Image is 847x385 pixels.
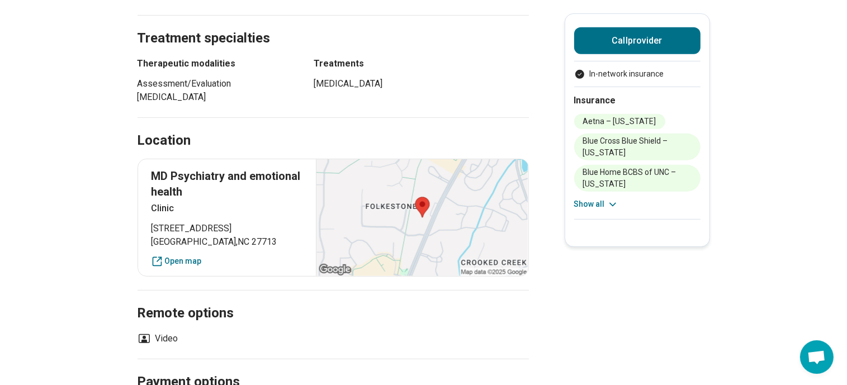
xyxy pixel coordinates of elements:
li: Blue Cross Blue Shield – [US_STATE] [574,134,701,160]
li: Blue Home BCBS of UNC – [US_STATE] [574,165,701,192]
a: Open chat [800,340,834,374]
h2: Treatment specialties [138,2,529,48]
li: Aetna – [US_STATE] [574,114,665,129]
span: [GEOGRAPHIC_DATA] , NC 27713 [152,235,303,249]
p: MD Psychiatry and emotional health [152,168,303,199]
li: [MEDICAL_DATA] [138,91,294,104]
li: Video [138,332,178,345]
button: Callprovider [574,27,701,54]
li: [MEDICAL_DATA] [314,77,529,91]
h3: Therapeutic modalities [138,57,294,70]
button: Show all [574,198,618,210]
li: In-network insurance [574,68,701,80]
ul: Payment options [574,68,701,80]
a: Open map [152,255,303,267]
h2: Insurance [574,94,701,107]
h2: Location [138,131,191,150]
h3: Treatments [314,57,529,70]
p: Clinic [152,202,303,215]
li: Assessment/Evaluation [138,77,294,91]
h2: Remote options [138,277,529,323]
span: [STREET_ADDRESS] [152,222,303,235]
